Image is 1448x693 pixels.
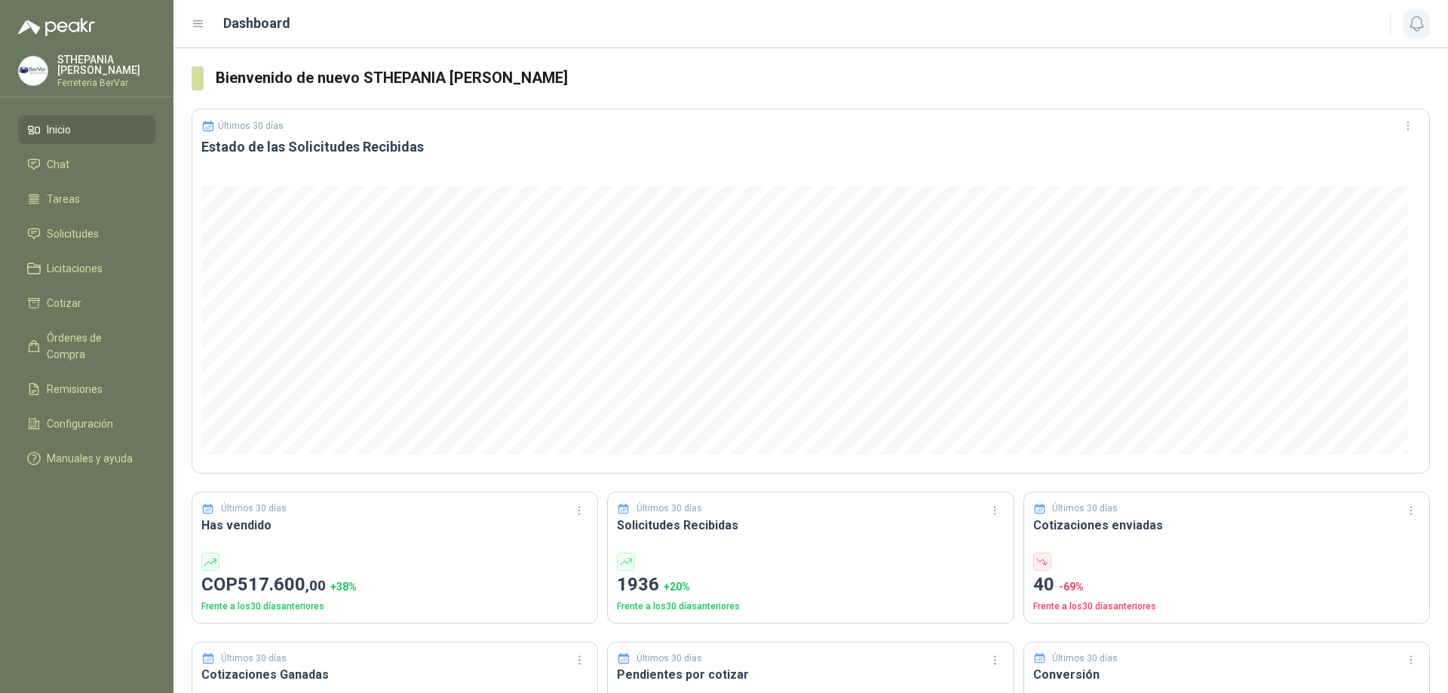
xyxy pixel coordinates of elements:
a: Configuración [18,409,155,438]
span: Remisiones [47,381,103,397]
a: Manuales y ayuda [18,444,155,473]
a: Solicitudes [18,219,155,248]
span: -69 % [1059,581,1084,593]
p: Ferreteria BerVar [57,78,155,87]
p: Últimos 30 días [1052,652,1118,666]
a: Chat [18,150,155,179]
span: Licitaciones [47,260,103,277]
span: + 38 % [330,581,357,593]
p: Últimos 30 días [637,652,702,666]
span: Órdenes de Compra [47,330,141,363]
h3: Bienvenido de nuevo STHEPANIA [PERSON_NAME] [216,66,1430,90]
p: Últimos 30 días [1052,501,1118,516]
a: Inicio [18,115,155,144]
h3: Pendientes por cotizar [617,665,1004,684]
img: Logo peakr [18,18,95,36]
h3: Cotizaciones enviadas [1033,516,1420,535]
h3: Has vendido [201,516,588,535]
a: Licitaciones [18,254,155,283]
span: + 20 % [664,581,690,593]
img: Company Logo [19,57,48,85]
p: Últimos 30 días [637,501,702,516]
h3: Cotizaciones Ganadas [201,665,588,684]
span: Manuales y ayuda [47,450,133,467]
h1: Dashboard [223,13,290,34]
a: Cotizar [18,289,155,317]
p: Frente a los 30 días anteriores [1033,599,1420,614]
p: Últimos 30 días [218,121,284,131]
p: Últimos 30 días [221,501,287,516]
p: STHEPANIA [PERSON_NAME] [57,54,155,75]
span: Inicio [47,121,71,138]
h3: Estado de las Solicitudes Recibidas [201,138,1420,156]
h3: Conversión [1033,665,1420,684]
p: Frente a los 30 días anteriores [617,599,1004,614]
p: COP [201,571,588,599]
p: 40 [1033,571,1420,599]
p: Frente a los 30 días anteriores [201,599,588,614]
a: Tareas [18,185,155,213]
p: Últimos 30 días [221,652,287,666]
a: Órdenes de Compra [18,324,155,369]
span: 517.600 [238,574,326,595]
span: Chat [47,156,69,173]
p: 1936 [617,571,1004,599]
span: Cotizar [47,295,81,311]
span: Solicitudes [47,225,99,242]
span: ,00 [305,577,326,594]
a: Remisiones [18,375,155,403]
h3: Solicitudes Recibidas [617,516,1004,535]
span: Configuración [47,415,113,432]
span: Tareas [47,191,80,207]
